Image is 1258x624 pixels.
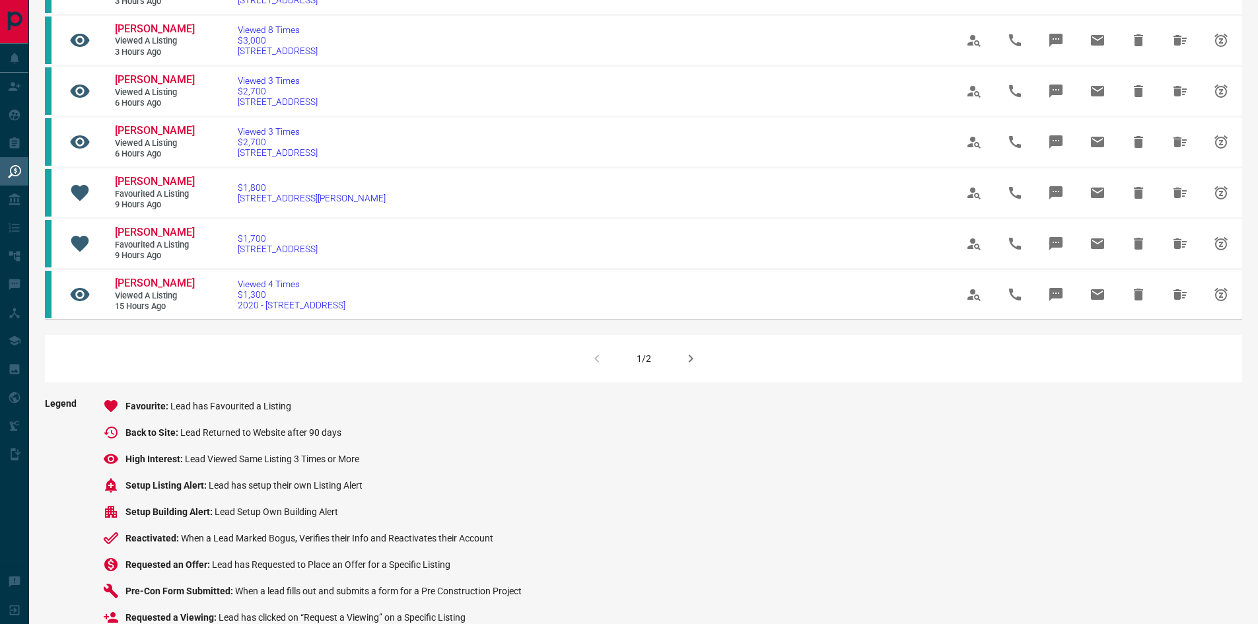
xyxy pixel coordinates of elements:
[958,75,990,107] span: View Profile
[180,427,341,438] span: Lead Returned to Website after 90 days
[238,46,318,56] span: [STREET_ADDRESS]
[958,24,990,56] span: View Profile
[1082,177,1113,209] span: Email
[1164,24,1196,56] span: Hide All from Nimer Sabboubeh
[238,35,318,46] span: $3,000
[125,533,181,543] span: Reactivated
[125,586,235,596] span: Pre-Con Form Submitted
[958,126,990,158] span: View Profile
[1040,75,1072,107] span: Message
[1082,228,1113,260] span: Email
[115,87,194,98] span: Viewed a Listing
[1082,75,1113,107] span: Email
[238,233,318,244] span: $1,700
[125,480,209,491] span: Setup Listing Alert
[1164,228,1196,260] span: Hide All from Tatiana Celis
[1164,126,1196,158] span: Hide All from Van Su
[238,193,386,203] span: [STREET_ADDRESS][PERSON_NAME]
[958,177,990,209] span: View Profile
[1040,177,1072,209] span: Message
[238,24,318,35] span: Viewed 8 Times
[115,124,195,137] span: [PERSON_NAME]
[238,182,386,193] span: $1,800
[1123,75,1154,107] span: Hide
[115,199,194,211] span: 9 hours ago
[115,301,194,312] span: 15 hours ago
[115,22,195,35] span: [PERSON_NAME]
[1164,177,1196,209] span: Hide All from Tatiana Celis
[125,427,180,438] span: Back to Site
[999,279,1031,310] span: Call
[115,73,194,87] a: [PERSON_NAME]
[115,189,194,200] span: Favourited a Listing
[637,353,651,364] div: 1/2
[999,177,1031,209] span: Call
[999,24,1031,56] span: Call
[115,149,194,160] span: 6 hours ago
[238,96,318,107] span: [STREET_ADDRESS]
[181,533,493,543] span: When a Lead Marked Bogus, Verifies their Info and Reactivates their Account
[45,17,52,64] div: condos.ca
[238,75,318,107] a: Viewed 3 Times$2,700[STREET_ADDRESS]
[45,271,52,318] div: condos.ca
[1205,75,1237,107] span: Snooze
[45,118,52,166] div: condos.ca
[1082,279,1113,310] span: Email
[115,138,194,149] span: Viewed a Listing
[1164,75,1196,107] span: Hide All from Van Su
[1082,24,1113,56] span: Email
[238,279,345,310] a: Viewed 4 Times$1,3002020 - [STREET_ADDRESS]
[1123,24,1154,56] span: Hide
[238,300,345,310] span: 2020 - [STREET_ADDRESS]
[1205,126,1237,158] span: Snooze
[235,586,522,596] span: When a lead fills out and submits a form for a Pre Construction Project
[238,75,318,86] span: Viewed 3 Times
[115,175,195,188] span: [PERSON_NAME]
[238,279,345,289] span: Viewed 4 Times
[115,277,195,289] span: [PERSON_NAME]
[1040,279,1072,310] span: Message
[212,559,450,570] span: Lead has Requested to Place an Offer for a Specific Listing
[1040,126,1072,158] span: Message
[238,24,318,56] a: Viewed 8 Times$3,000[STREET_ADDRESS]
[238,126,318,158] a: Viewed 3 Times$2,700[STREET_ADDRESS]
[115,98,194,109] span: 6 hours ago
[238,147,318,158] span: [STREET_ADDRESS]
[115,240,194,251] span: Favourited a Listing
[115,124,194,138] a: [PERSON_NAME]
[238,244,318,254] span: [STREET_ADDRESS]
[1164,279,1196,310] span: Hide All from Juber Pathan
[125,559,212,570] span: Requested an Offer
[1123,177,1154,209] span: Hide
[1123,279,1154,310] span: Hide
[115,73,195,86] span: [PERSON_NAME]
[1205,228,1237,260] span: Snooze
[1082,126,1113,158] span: Email
[219,612,466,623] span: Lead has clicked on “Request a Viewing” on a Specific Listing
[1123,228,1154,260] span: Hide
[125,612,219,623] span: Requested a Viewing
[115,277,194,291] a: [PERSON_NAME]
[1205,24,1237,56] span: Snooze
[238,233,318,254] a: $1,700[STREET_ADDRESS]
[1205,279,1237,310] span: Snooze
[958,228,990,260] span: View Profile
[115,175,194,189] a: [PERSON_NAME]
[1205,177,1237,209] span: Snooze
[238,137,318,147] span: $2,700
[238,86,318,96] span: $2,700
[115,226,195,238] span: [PERSON_NAME]
[999,126,1031,158] span: Call
[215,506,338,517] span: Lead Setup Own Building Alert
[45,220,52,267] div: condos.ca
[958,279,990,310] span: View Profile
[125,401,170,411] span: Favourite
[1123,126,1154,158] span: Hide
[238,289,345,300] span: $1,300
[185,454,359,464] span: Lead Viewed Same Listing 3 Times or More
[115,226,194,240] a: [PERSON_NAME]
[115,47,194,58] span: 3 hours ago
[1040,24,1072,56] span: Message
[125,454,185,464] span: High Interest
[115,291,194,302] span: Viewed a Listing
